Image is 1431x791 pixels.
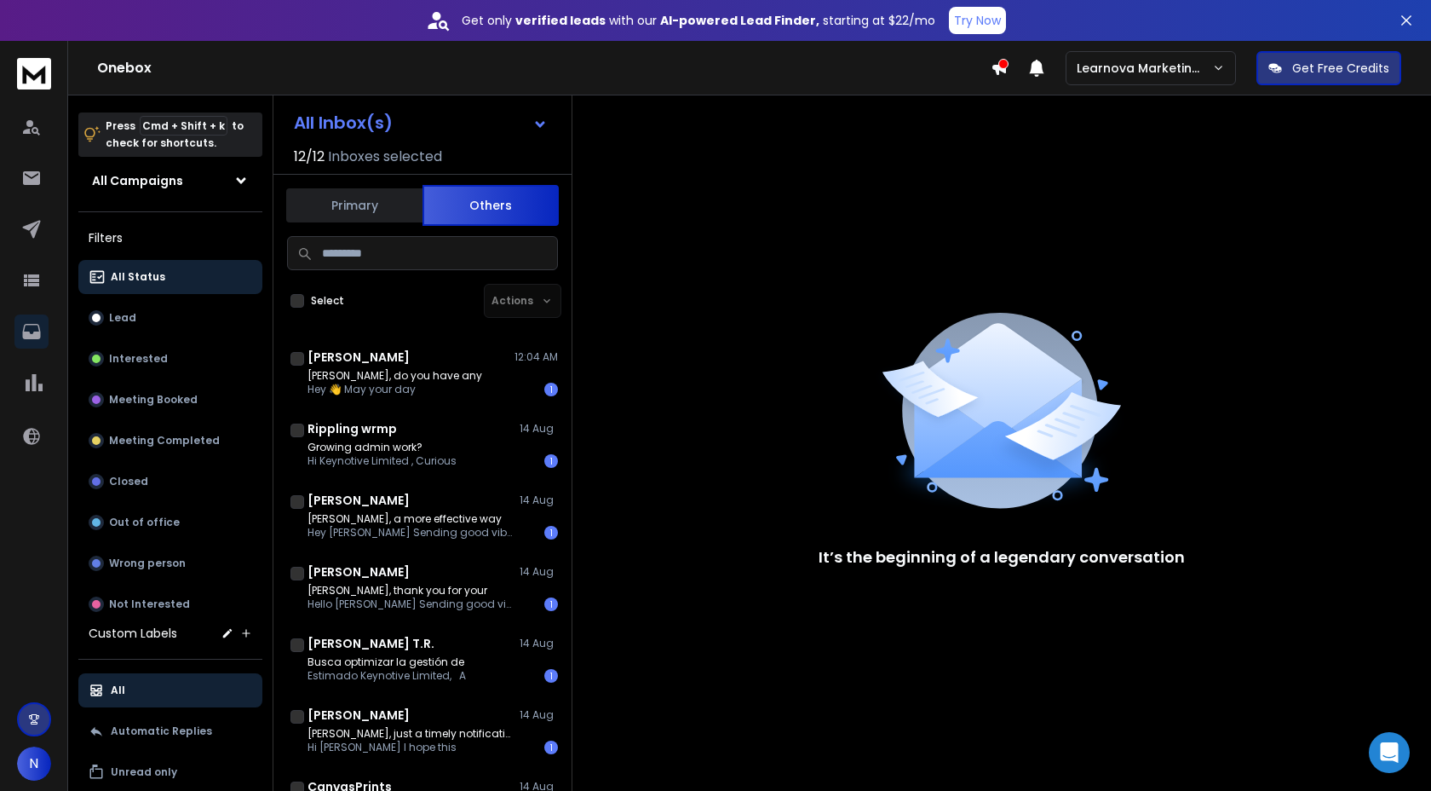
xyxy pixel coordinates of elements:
[954,12,1001,29] p: Try Now
[307,349,410,366] h1: [PERSON_NAME]
[307,741,512,754] p: Hi [PERSON_NAME] I hope this
[462,12,935,29] p: Get only with our starting at $22/mo
[109,557,186,570] p: Wrong person
[294,114,393,131] h1: All Inbox(s)
[78,164,262,198] button: All Campaigns
[520,494,558,507] p: 14 Aug
[78,755,262,789] button: Unread only
[307,635,434,652] h1: [PERSON_NAME] T.R.
[78,505,262,540] button: Out of office
[520,637,558,650] p: 14 Aug
[109,475,148,488] p: Closed
[17,58,51,89] img: logo
[1292,60,1389,77] p: Get Free Credits
[286,187,422,224] button: Primary
[544,669,558,683] div: 1
[328,147,442,167] h3: Inboxes selected
[140,116,227,136] span: Cmd + Shift + k
[78,226,262,250] h3: Filters
[109,393,198,407] p: Meeting Booked
[97,58,991,78] h1: Onebox
[819,546,1185,569] p: It’s the beginning of a legendary conversation
[78,587,262,621] button: Not Interested
[422,185,559,226] button: Others
[307,369,482,383] p: [PERSON_NAME], do you have any
[109,516,180,529] p: Out of office
[544,454,558,468] div: 1
[307,383,482,396] p: Hey 👋 May your day
[111,765,177,779] p: Unread only
[307,492,410,509] h1: [PERSON_NAME]
[111,270,165,284] p: All Status
[544,526,558,540] div: 1
[111,725,212,738] p: Automatic Replies
[109,352,168,366] p: Interested
[106,118,244,152] p: Press to check for shortcuts.
[307,526,512,540] p: Hey [PERSON_NAME] Sending good vibes your
[520,422,558,436] p: 14 Aug
[1369,732,1410,773] div: Open Intercom Messenger
[89,625,177,642] h3: Custom Labels
[307,584,512,598] p: [PERSON_NAME], thank you for your
[544,741,558,754] div: 1
[109,311,136,325] p: Lead
[280,106,561,140] button: All Inbox(s)
[311,294,344,308] label: Select
[307,454,457,468] p: Hi Keynotive Limited , Curious
[515,12,606,29] strong: verified leads
[78,260,262,294] button: All Status
[520,565,558,579] p: 14 Aug
[1077,60,1212,77] p: Learnova Marketing Emails
[78,546,262,580] button: Wrong person
[78,673,262,707] button: All
[307,727,512,741] p: [PERSON_NAME], just a timely notification
[660,12,819,29] strong: AI-powered Lead Finder,
[307,441,457,454] p: Growing admin work?
[544,598,558,611] div: 1
[111,684,125,697] p: All
[109,434,220,447] p: Meeting Completed
[109,598,190,611] p: Not Interested
[307,512,512,526] p: [PERSON_NAME], a more effective way
[307,707,410,724] h1: [PERSON_NAME]
[78,342,262,376] button: Interested
[514,350,558,364] p: 12:04 AM
[307,655,466,669] p: Busca optimizar la gestión de
[78,301,262,335] button: Lead
[949,7,1006,34] button: Try Now
[520,708,558,722] p: 14 Aug
[294,147,325,167] span: 12 / 12
[78,424,262,458] button: Meeting Completed
[1256,51,1401,85] button: Get Free Credits
[307,563,410,580] h1: [PERSON_NAME]
[78,465,262,499] button: Closed
[78,714,262,748] button: Automatic Replies
[17,747,51,781] button: N
[544,383,558,396] div: 1
[307,598,512,611] p: Hello [PERSON_NAME] Sending good vibes your
[78,383,262,417] button: Meeting Booked
[92,172,183,189] h1: All Campaigns
[307,420,397,437] h1: Rippling wrmp
[307,669,466,683] p: Estimado ﻿Keynotive Limited﻿, A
